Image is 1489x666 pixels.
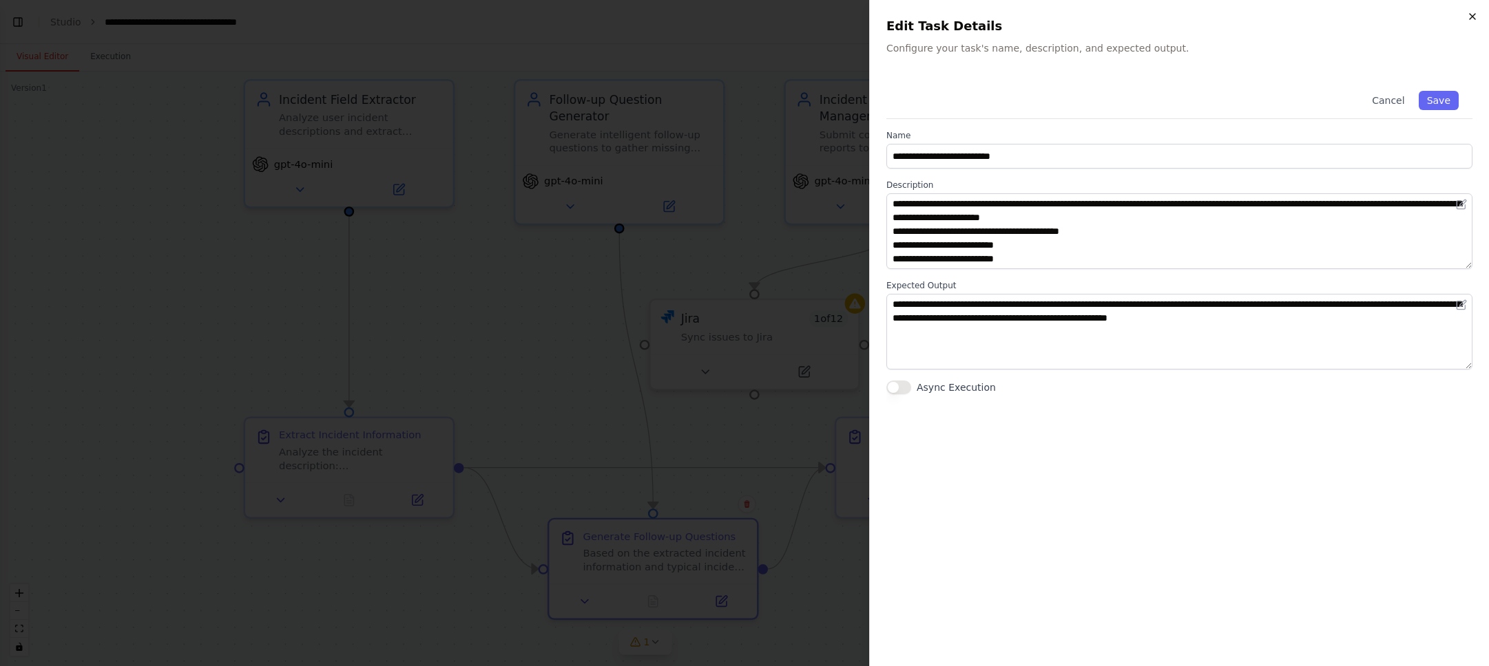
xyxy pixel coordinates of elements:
[886,17,1472,36] h2: Edit Task Details
[886,180,1472,191] label: Description
[917,380,996,394] label: Async Execution
[1453,196,1470,213] button: Open in editor
[1364,91,1413,110] button: Cancel
[1419,91,1459,110] button: Save
[886,130,1472,141] label: Name
[886,41,1472,55] p: Configure your task's name, description, and expected output.
[1453,297,1470,313] button: Open in editor
[886,280,1472,291] label: Expected Output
